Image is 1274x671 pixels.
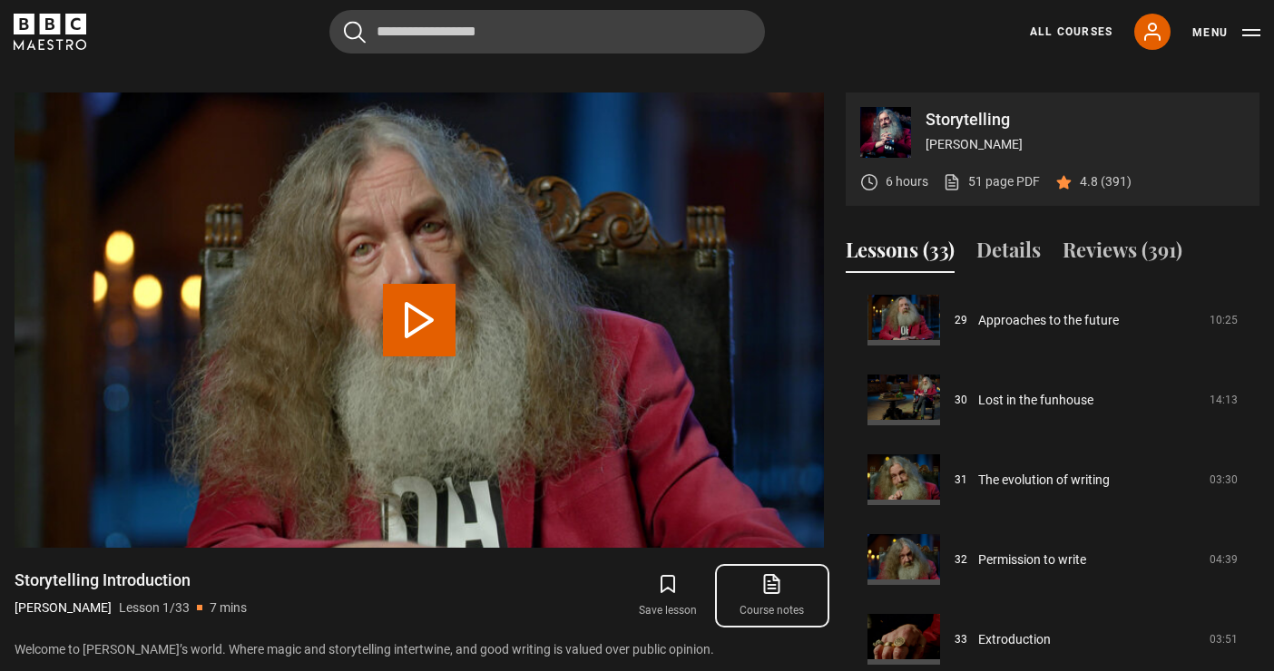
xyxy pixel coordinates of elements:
button: Toggle navigation [1192,24,1260,42]
h1: Storytelling Introduction [15,569,247,591]
a: The evolution of writing [978,471,1110,490]
a: Extroduction [978,630,1051,649]
svg: BBC Maestro [14,14,86,50]
button: Submit the search query [344,21,366,44]
a: All Courses [1030,24,1112,40]
button: Details [976,235,1041,273]
a: Course notes [720,569,824,622]
p: 7 mins [210,598,247,618]
button: Reviews (391) [1063,235,1182,273]
button: Save lesson [616,569,720,622]
p: Lesson 1/33 [119,598,190,618]
video-js: Video Player [15,92,824,548]
p: 6 hours [886,172,928,191]
input: Search [329,10,765,53]
button: Play Lesson Storytelling Introduction [383,284,456,356]
a: Permission to write [978,550,1086,569]
p: [PERSON_NAME] [15,598,112,618]
a: 51 page PDF [943,172,1040,191]
p: Welcome to [PERSON_NAME]’s world. Where magic and storytelling intertwine, and good writing is va... [15,640,824,659]
p: Storytelling [926,112,1245,128]
p: 4.8 (391) [1080,172,1132,191]
button: Lessons (33) [846,235,955,273]
a: Approaches to the future [978,311,1119,330]
a: Lost in the funhouse [978,391,1093,410]
p: [PERSON_NAME] [926,135,1245,154]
